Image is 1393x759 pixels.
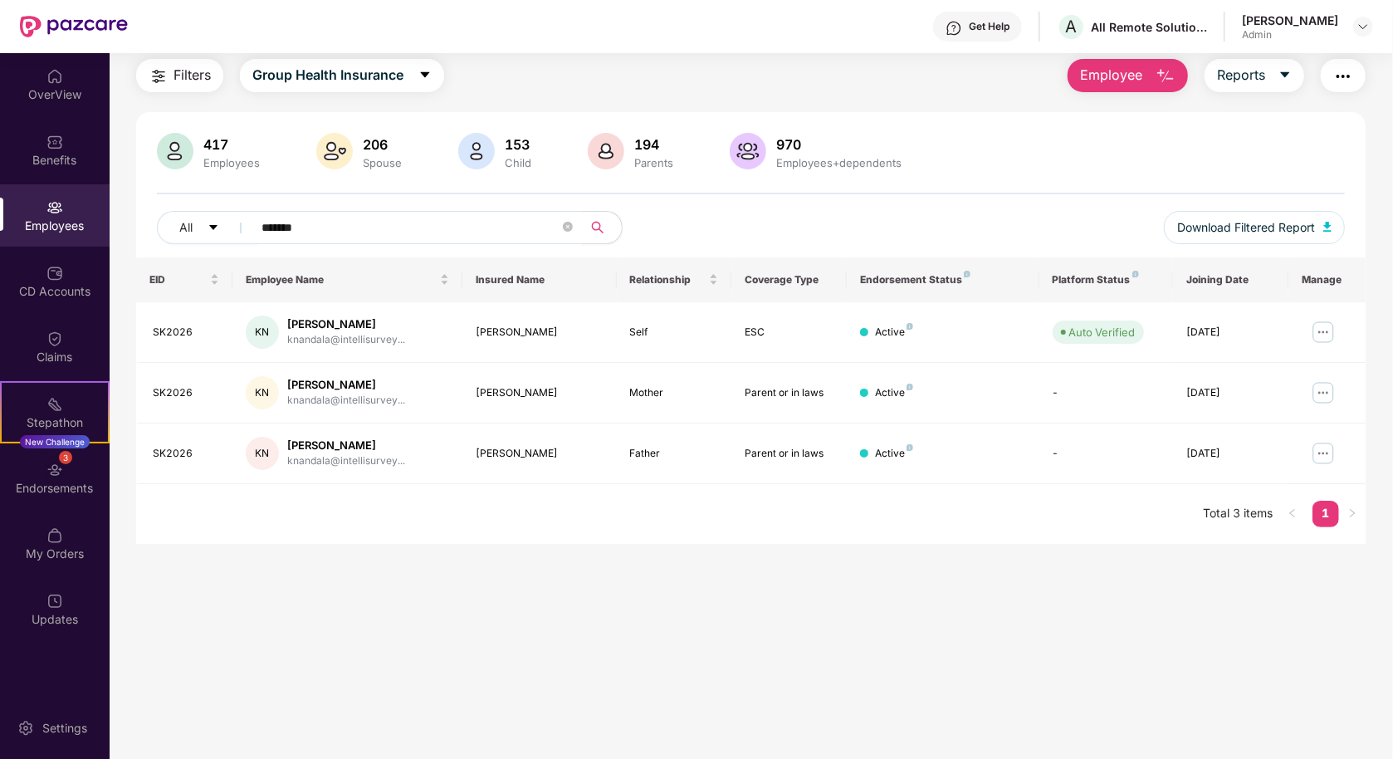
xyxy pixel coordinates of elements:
[1173,257,1288,302] th: Joining Date
[1279,501,1306,527] button: left
[860,273,1025,286] div: Endorsement Status
[458,133,495,169] img: svg+xml;base64,PHN2ZyB4bWxucz0iaHR0cDovL3d3dy53My5vcmcvMjAwMC9zdmciIHhtbG5zOnhsaW5rPSJodHRwOi8vd3...
[246,437,279,470] div: KN
[964,271,970,277] img: svg+xml;base64,PHN2ZyB4bWxucz0iaHR0cDovL3d3dy53My5vcmcvMjAwMC9zdmciIHdpZHRoPSI4IiBoZWlnaHQ9IjgiIH...
[153,446,219,462] div: SK2026
[2,414,108,431] div: Stepathon
[773,136,905,153] div: 970
[907,444,913,451] img: svg+xml;base64,PHN2ZyB4bWxucz0iaHR0cDovL3d3dy53My5vcmcvMjAwMC9zdmciIHdpZHRoPSI4IiBoZWlnaHQ9IjgiIH...
[232,257,463,302] th: Employee Name
[630,325,719,340] div: Self
[745,385,833,401] div: Parent or in laws
[1310,379,1337,406] img: manageButton
[136,59,223,92] button: Filters
[907,384,913,390] img: svg+xml;base64,PHN2ZyB4bWxucz0iaHR0cDovL3d3dy53My5vcmcvMjAwMC9zdmciIHdpZHRoPSI4IiBoZWlnaHQ9IjgiIH...
[1186,385,1275,401] div: [DATE]
[316,133,353,169] img: svg+xml;base64,PHN2ZyB4bWxucz0iaHR0cDovL3d3dy53My5vcmcvMjAwMC9zdmciIHhtbG5zOnhsaW5rPSJodHRwOi8vd3...
[773,156,905,169] div: Employees+dependents
[136,257,232,302] th: EID
[153,385,219,401] div: SK2026
[46,265,63,282] img: svg+xml;base64,PHN2ZyBpZD0iQ0RfQWNjb3VudHMiIGRhdGEtbmFtZT0iQ0QgQWNjb3VudHMiIHhtbG5zPSJodHRwOi8vd3...
[46,396,63,413] img: svg+xml;base64,PHN2ZyB4bWxucz0iaHR0cDovL3d3dy53My5vcmcvMjAwMC9zdmciIHdpZHRoPSIyMSIgaGVpZ2h0PSIyMC...
[1288,257,1366,302] th: Manage
[875,385,913,401] div: Active
[1039,363,1174,424] td: -
[149,273,207,286] span: EID
[200,136,263,153] div: 417
[969,20,1009,33] div: Get Help
[1132,271,1139,277] img: svg+xml;base64,PHN2ZyB4bWxucz0iaHR0cDovL3d3dy53My5vcmcvMjAwMC9zdmciIHdpZHRoPSI4IiBoZWlnaHQ9IjgiIH...
[617,257,732,302] th: Relationship
[1356,20,1370,33] img: svg+xml;base64,PHN2ZyBpZD0iRHJvcGRvd24tMzJ4MzIiIHhtbG5zPSJodHRwOi8vd3d3LnczLm9yZy8yMDAwL3N2ZyIgd2...
[1242,12,1338,28] div: [PERSON_NAME]
[59,451,72,464] div: 3
[418,68,432,83] span: caret-down
[1310,319,1337,345] img: manageButton
[1312,501,1339,527] li: 1
[1323,222,1332,232] img: svg+xml;base64,PHN2ZyB4bWxucz0iaHR0cDovL3d3dy53My5vcmcvMjAwMC9zdmciIHhtbG5zOnhsaW5rPSJodHRwOi8vd3...
[501,156,535,169] div: Child
[1203,501,1273,527] li: Total 3 items
[875,325,913,340] div: Active
[1310,440,1337,467] img: manageButton
[875,446,913,462] div: Active
[630,385,719,401] div: Mother
[1339,501,1366,527] li: Next Page
[46,593,63,610] img: svg+xml;base64,PHN2ZyBpZD0iVXBkYXRlZCIgeG1sbnM9Imh0dHA6Ly93d3cudzMub3JnLzIwMDAvc3ZnIiB3aWR0aD0iMj...
[37,720,92,737] div: Settings
[745,325,833,340] div: ESC
[1186,446,1275,462] div: [DATE]
[240,59,444,92] button: Group Health Insurancecaret-down
[588,133,624,169] img: svg+xml;base64,PHN2ZyB4bWxucz0iaHR0cDovL3d3dy53My5vcmcvMjAwMC9zdmciIHhtbG5zOnhsaW5rPSJodHRwOi8vd3...
[630,273,706,286] span: Relationship
[1068,59,1188,92] button: Employee
[179,218,193,237] span: All
[1312,501,1339,526] a: 1
[1217,65,1265,86] span: Reports
[1177,218,1315,237] span: Download Filtered Report
[476,385,603,401] div: [PERSON_NAME]
[153,325,219,340] div: SK2026
[1091,19,1207,35] div: All Remote Solutions Private Limited
[252,65,403,86] span: Group Health Insurance
[581,211,623,244] button: search
[1164,211,1345,244] button: Download Filtered Report
[1080,65,1142,86] span: Employee
[1066,17,1078,37] span: A
[200,156,263,169] div: Employees
[46,462,63,478] img: svg+xml;base64,PHN2ZyBpZD0iRW5kb3JzZW1lbnRzIiB4bWxucz0iaHR0cDovL3d3dy53My5vcmcvMjAwMC9zdmciIHdpZH...
[1039,424,1174,484] td: -
[907,323,913,330] img: svg+xml;base64,PHN2ZyB4bWxucz0iaHR0cDovL3d3dy53My5vcmcvMjAwMC9zdmciIHdpZHRoPSI4IiBoZWlnaHQ9IjgiIH...
[631,156,677,169] div: Parents
[1333,66,1353,86] img: svg+xml;base64,PHN2ZyB4bWxucz0iaHR0cDovL3d3dy53My5vcmcvMjAwMC9zdmciIHdpZHRoPSIyNCIgaGVpZ2h0PSIyNC...
[476,325,603,340] div: [PERSON_NAME]
[46,199,63,216] img: svg+xml;base64,PHN2ZyBpZD0iRW1wbG95ZWVzIiB4bWxucz0iaHR0cDovL3d3dy53My5vcmcvMjAwMC9zdmciIHdpZHRoPS...
[46,134,63,150] img: svg+xml;base64,PHN2ZyBpZD0iQmVuZWZpdHMiIHhtbG5zPSJodHRwOi8vd3d3LnczLm9yZy8yMDAwL3N2ZyIgd2lkdGg9Ij...
[287,453,405,469] div: knandala@intellisurvey...
[149,66,169,86] img: svg+xml;base64,PHN2ZyB4bWxucz0iaHR0cDovL3d3dy53My5vcmcvMjAwMC9zdmciIHdpZHRoPSIyNCIgaGVpZ2h0PSIyNC...
[1339,501,1366,527] button: right
[157,133,193,169] img: svg+xml;base64,PHN2ZyB4bWxucz0iaHR0cDovL3d3dy53My5vcmcvMjAwMC9zdmciIHhtbG5zOnhsaW5rPSJodHRwOi8vd3...
[287,332,405,348] div: knandala@intellisurvey...
[730,133,766,169] img: svg+xml;base64,PHN2ZyB4bWxucz0iaHR0cDovL3d3dy53My5vcmcvMjAwMC9zdmciIHhtbG5zOnhsaW5rPSJodHRwOi8vd3...
[359,156,405,169] div: Spouse
[1279,501,1306,527] li: Previous Page
[745,446,833,462] div: Parent or in laws
[174,65,211,86] span: Filters
[157,211,258,244] button: Allcaret-down
[1242,28,1338,42] div: Admin
[946,20,962,37] img: svg+xml;base64,PHN2ZyBpZD0iSGVscC0zMngzMiIgeG1sbnM9Imh0dHA6Ly93d3cudzMub3JnLzIwMDAvc3ZnIiB3aWR0aD...
[1278,68,1292,83] span: caret-down
[287,377,405,393] div: [PERSON_NAME]
[46,527,63,544] img: svg+xml;base64,PHN2ZyBpZD0iTXlfT3JkZXJzIiBkYXRhLW5hbWU9Ik15IE9yZGVycyIgeG1sbnM9Imh0dHA6Ly93d3cudz...
[208,222,219,235] span: caret-down
[476,446,603,462] div: [PERSON_NAME]
[563,220,573,236] span: close-circle
[501,136,535,153] div: 153
[20,435,90,448] div: New Challenge
[731,257,847,302] th: Coverage Type
[46,68,63,85] img: svg+xml;base64,PHN2ZyBpZD0iSG9tZSIgeG1sbnM9Imh0dHA6Ly93d3cudzMub3JnLzIwMDAvc3ZnIiB3aWR0aD0iMjAiIG...
[359,136,405,153] div: 206
[246,376,279,409] div: KN
[581,221,613,234] span: search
